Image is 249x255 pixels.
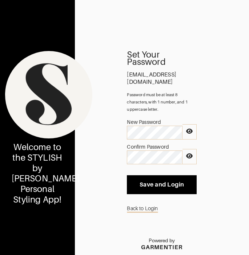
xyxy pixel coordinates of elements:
[5,51,92,138] img: SAMNiUodTggR1jDbkkRzVJy6.png
[12,142,64,205] div: Welcome to the STYLISH by [PERSON_NAME] Personal Styling App!
[141,238,182,244] p: Powered by
[127,201,158,215] a: Back to Login
[127,71,197,86] div: [EMAIL_ADDRESS][DOMAIN_NAME]
[127,143,182,150] div: Confirm Password
[141,244,182,251] div: GARMENTIER
[127,91,197,113] div: Password must be at least 8 characters, with 1 number, and 1 uppercase letter.
[127,51,197,66] div: Set Your Password
[133,181,191,188] span: Save and Login
[127,175,197,194] button: Save and Login
[127,118,182,126] div: New Password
